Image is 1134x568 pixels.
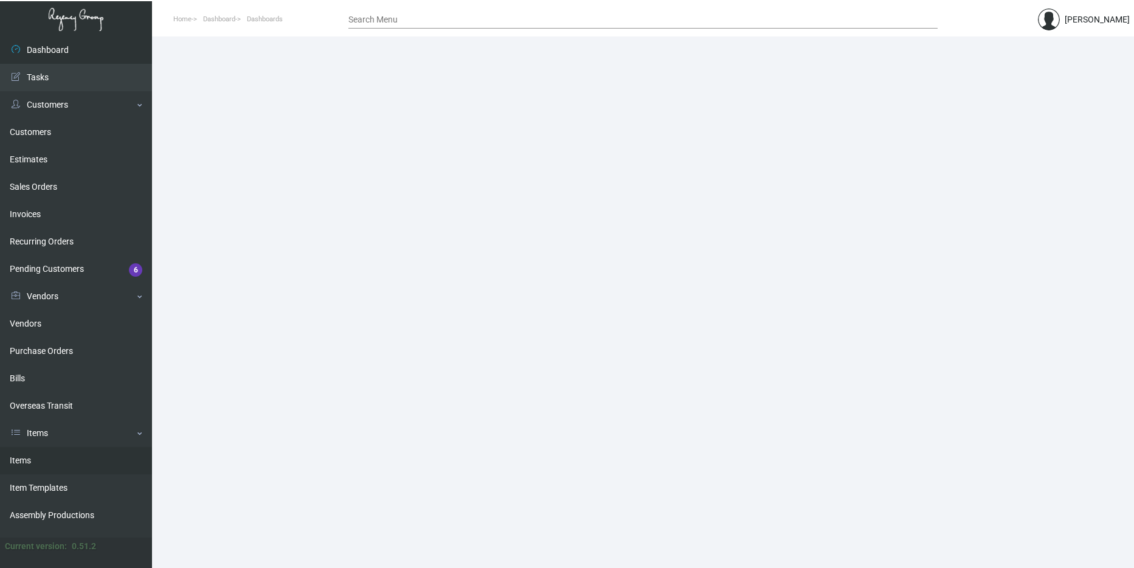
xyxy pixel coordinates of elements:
span: Home [173,15,192,23]
div: 0.51.2 [72,540,96,553]
img: admin@bootstrapmaster.com [1038,9,1060,30]
div: Current version: [5,540,67,553]
div: [PERSON_NAME] [1065,13,1130,26]
span: Dashboards [247,15,283,23]
span: Dashboard [203,15,235,23]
